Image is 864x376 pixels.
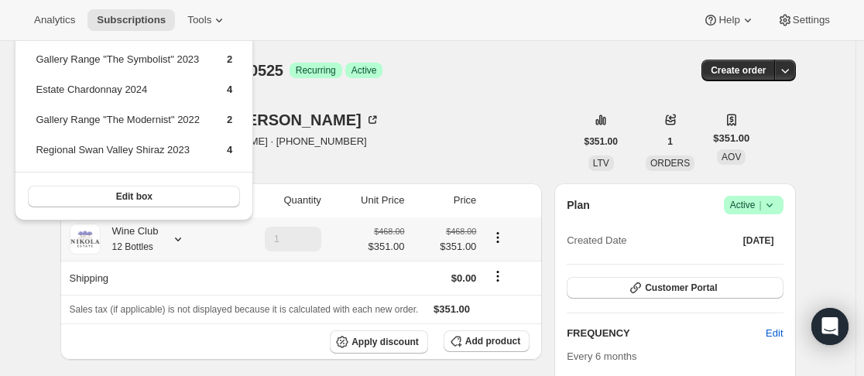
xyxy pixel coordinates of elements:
[667,135,673,148] span: 1
[446,227,476,236] small: $468.00
[811,308,849,345] div: Open Intercom Messenger
[793,14,830,26] span: Settings
[567,197,590,213] h2: Plan
[718,14,739,26] span: Help
[768,9,839,31] button: Settings
[34,14,75,26] span: Analytics
[25,9,84,31] button: Analytics
[567,277,783,299] button: Customer Portal
[713,131,749,146] span: $351.00
[585,135,618,148] span: $351.00
[85,62,283,79] span: Subscription #10261430525
[35,51,201,80] td: Gallery Range "The Symbolist" 2023
[35,81,201,110] td: Estate Chardonnay 2024
[567,233,626,248] span: Created Date
[485,268,510,285] button: Shipping actions
[35,142,201,170] td: Regional Swan Valley Shiraz 2023
[645,282,717,294] span: Customer Portal
[434,303,470,315] span: $351.00
[465,335,520,347] span: Add product
[743,234,774,247] span: [DATE]
[187,14,211,26] span: Tools
[413,239,476,255] span: $351.00
[658,131,682,152] button: 1
[567,350,636,362] span: Every 6 months
[650,158,690,169] span: ORDERS
[326,183,410,217] th: Unit Price
[227,114,232,125] span: 2
[730,197,777,213] span: Active
[575,131,627,152] button: $351.00
[444,330,530,352] button: Add product
[451,272,477,284] span: $0.00
[227,84,232,95] span: 4
[734,230,783,251] button: [DATE]
[711,64,766,77] span: Create order
[567,326,766,341] h2: FREQUENCY
[60,261,222,295] th: Shipping
[694,9,764,31] button: Help
[766,326,783,341] span: Edit
[330,330,428,354] button: Apply discount
[28,186,240,207] button: Edit box
[227,144,232,156] span: 4
[296,64,336,77] span: Recurring
[756,321,792,346] button: Edit
[593,158,609,169] span: LTV
[368,239,404,255] span: $351.00
[35,111,201,140] td: Gallery Range "The Modernist" 2022
[222,183,326,217] th: Quantity
[701,60,775,81] button: Create order
[722,152,741,162] span: AOV
[227,53,232,65] span: 2
[97,14,166,26] span: Subscriptions
[374,227,404,236] small: $468.00
[351,336,419,348] span: Apply discount
[101,224,159,255] div: Wine Club
[759,199,761,211] span: |
[485,229,510,246] button: Product actions
[178,9,236,31] button: Tools
[87,9,175,31] button: Subscriptions
[116,190,153,203] span: Edit box
[112,241,153,252] small: 12 Bottles
[70,304,419,315] span: Sales tax (if applicable) is not displayed because it is calculated with each new order.
[351,64,377,77] span: Active
[409,183,481,217] th: Price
